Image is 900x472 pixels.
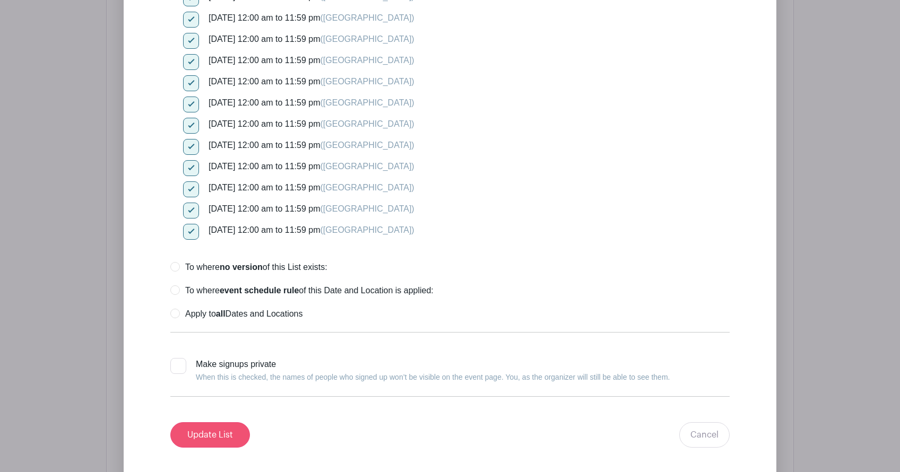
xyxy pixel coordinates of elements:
[320,141,414,150] span: ([GEOGRAPHIC_DATA])
[220,286,299,295] strong: event schedule rule
[209,181,414,194] div: [DATE] 12:00 am to 11:59 pm
[196,358,670,383] div: Make signups private
[209,139,414,152] div: [DATE] 12:00 am to 11:59 pm
[320,183,414,192] span: ([GEOGRAPHIC_DATA])
[216,309,226,318] strong: all
[209,97,414,109] div: [DATE] 12:00 am to 11:59 pm
[320,225,414,234] span: ([GEOGRAPHIC_DATA])
[209,224,414,237] div: [DATE] 12:00 am to 11:59 pm
[220,263,263,272] strong: no version
[209,75,414,88] div: [DATE] 12:00 am to 11:59 pm
[320,98,414,107] span: ([GEOGRAPHIC_DATA])
[209,203,414,215] div: [DATE] 12:00 am to 11:59 pm
[170,422,250,448] input: Update List
[196,373,670,381] small: When this is checked, the names of people who signed up won’t be visible on the event page. You, ...
[170,309,302,319] label: Apply to Dates and Locations
[209,12,414,24] div: [DATE] 12:00 am to 11:59 pm
[320,204,414,213] span: ([GEOGRAPHIC_DATA])
[320,34,414,43] span: ([GEOGRAPHIC_DATA])
[320,119,414,128] span: ([GEOGRAPHIC_DATA])
[209,118,414,130] div: [DATE] 12:00 am to 11:59 pm
[170,285,434,296] label: To where of this Date and Location is applied:
[320,77,414,86] span: ([GEOGRAPHIC_DATA])
[209,160,414,173] div: [DATE] 12:00 am to 11:59 pm
[679,422,730,448] a: Cancel
[209,54,414,67] div: [DATE] 12:00 am to 11:59 pm
[209,33,414,46] div: [DATE] 12:00 am to 11:59 pm
[320,162,414,171] span: ([GEOGRAPHIC_DATA])
[320,13,414,22] span: ([GEOGRAPHIC_DATA])
[320,56,414,65] span: ([GEOGRAPHIC_DATA])
[170,262,327,273] label: To where of this List exists:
